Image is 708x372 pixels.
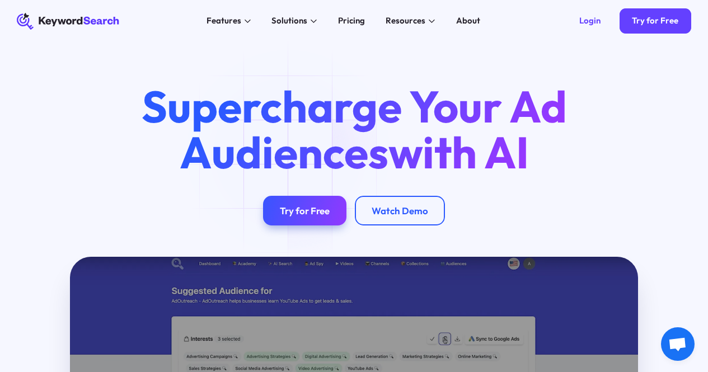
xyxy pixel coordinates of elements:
div: Solutions [271,15,307,27]
div: Features [207,15,241,27]
h1: Supercharge Your Ad Audiences [123,84,585,175]
div: Открытый чат [661,327,695,361]
div: Watch Demo [372,205,428,216]
a: Try for Free [620,8,691,34]
span: with AI [388,124,529,180]
div: Try for Free [280,205,330,216]
a: About [450,13,487,30]
div: Resources [386,15,425,27]
a: Pricing [332,13,372,30]
a: Login [567,8,613,34]
div: Login [579,16,601,26]
a: Try for Free [263,196,346,225]
div: Pricing [338,15,365,27]
div: About [456,15,480,27]
div: Try for Free [632,16,678,26]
